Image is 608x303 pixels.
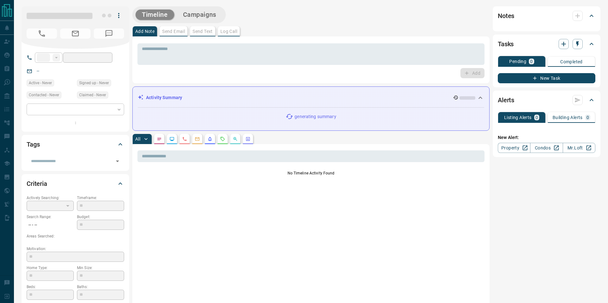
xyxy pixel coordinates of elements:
a: Condos [530,143,563,153]
span: Claimed - Never [79,92,106,98]
p: All [135,137,140,141]
svg: Requests [220,136,225,142]
p: Min Size: [77,265,124,271]
p: Timeframe: [77,195,124,201]
p: Areas Searched: [27,233,124,239]
p: New Alert: [498,134,595,141]
p: Home Type: [27,265,74,271]
button: Campaigns [177,9,223,20]
p: Beds: [27,284,74,290]
p: Actively Searching: [27,195,74,201]
p: No Timeline Activity Found [137,170,484,176]
span: Contacted - Never [29,92,59,98]
p: Baths: [77,284,124,290]
p: 0 [530,59,533,64]
span: No Number [94,28,124,39]
p: Budget: [77,214,124,220]
div: Activity Summary [138,92,484,104]
div: Notes [498,8,595,23]
div: Tasks [498,36,595,52]
p: Search Range: [27,214,74,220]
p: Listing Alerts [504,115,532,120]
p: 0 [535,115,538,120]
a: Mr.Loft [563,143,595,153]
p: generating summary [294,113,336,120]
button: Open [113,157,122,166]
h2: Tasks [498,39,514,49]
svg: Agent Actions [245,136,250,142]
button: New Task [498,73,595,83]
span: No Number [27,28,57,39]
p: Motivation: [27,246,124,252]
div: Criteria [27,176,124,191]
span: No Email [60,28,91,39]
div: Tags [27,137,124,152]
h2: Tags [27,139,40,149]
h2: Alerts [498,95,514,105]
svg: Listing Alerts [207,136,212,142]
svg: Calls [182,136,187,142]
div: Alerts [498,92,595,108]
p: Completed [560,60,583,64]
p: Pending [509,59,526,64]
svg: Lead Browsing Activity [169,136,174,142]
svg: Emails [195,136,200,142]
button: Timeline [136,9,174,20]
span: Signed up - Never [79,80,109,86]
p: Activity Summary [146,94,182,101]
svg: Notes [157,136,162,142]
p: 0 [586,115,589,120]
p: Building Alerts [553,115,583,120]
a: Property [498,143,530,153]
h2: Criteria [27,179,47,189]
p: -- - -- [27,220,74,230]
svg: Opportunities [233,136,238,142]
span: Active - Never [29,80,52,86]
h2: Notes [498,11,514,21]
p: Add Note [135,29,155,34]
a: -- [37,68,39,73]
